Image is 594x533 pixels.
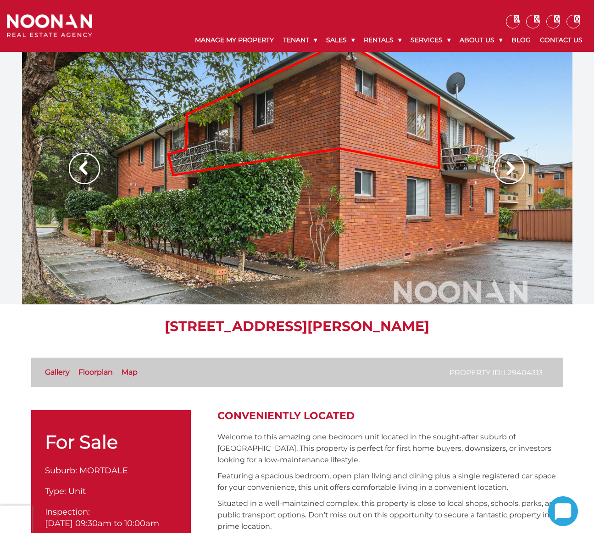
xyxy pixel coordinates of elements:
span: [DATE] 09:30am to 10:00am [45,518,159,528]
a: Tenant [278,28,322,52]
img: Arrow slider [494,153,525,184]
span: Type: [45,486,66,496]
p: Situated in a well-maintained complex, this property is close to local shops, schools, parks, and... [217,498,563,532]
span: MORTDALE [79,466,128,476]
a: Map [122,368,138,376]
a: Sales [322,28,359,52]
span: Inspection: [45,507,90,517]
span: For Sale [45,431,118,453]
a: Services [406,28,455,52]
h2: Conveniently Located [217,410,563,422]
img: Arrow slider [69,153,100,184]
span: Unit [68,486,86,496]
p: Welcome to this amazing one bedroom unit located in the sought-after suburb of [GEOGRAPHIC_DATA].... [217,431,563,466]
a: Rentals [359,28,406,52]
a: Gallery [45,368,70,376]
a: Floorplan [78,368,113,376]
img: Noonan Real Estate Agency [7,14,92,38]
a: Contact Us [535,28,587,52]
p: Featuring a spacious bedroom, open plan living and dining plus a single registered car space for ... [217,470,563,493]
a: About Us [455,28,507,52]
a: Blog [507,28,535,52]
p: Property ID: L29404313 [450,367,543,378]
span: Suburb: [45,466,77,476]
a: Manage My Property [190,28,278,52]
h1: [STREET_ADDRESS][PERSON_NAME] [31,318,563,335]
